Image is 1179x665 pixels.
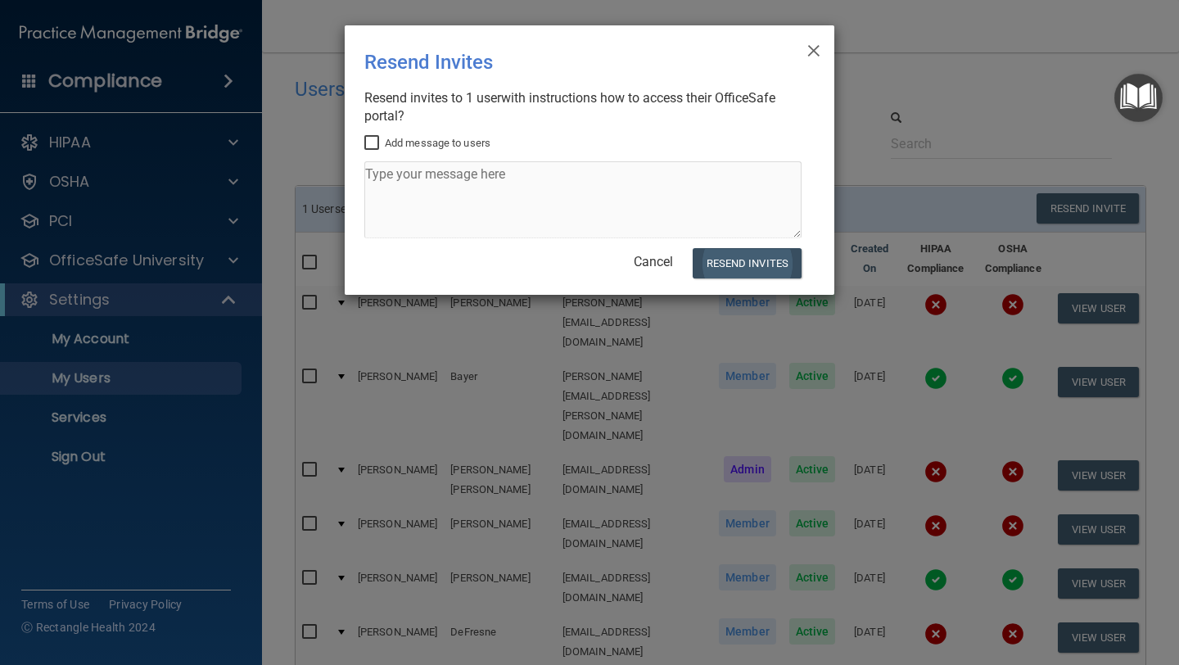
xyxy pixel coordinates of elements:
[364,137,383,150] input: Add message to users
[806,32,821,65] span: ×
[364,89,802,125] div: Resend invites to 1 user with instructions how to access their OfficeSafe portal?
[364,38,748,86] div: Resend Invites
[364,133,490,153] label: Add message to users
[1114,74,1163,122] button: Open Resource Center
[896,549,1159,614] iframe: Drift Widget Chat Controller
[693,248,802,278] button: Resend Invites
[634,254,673,269] a: Cancel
